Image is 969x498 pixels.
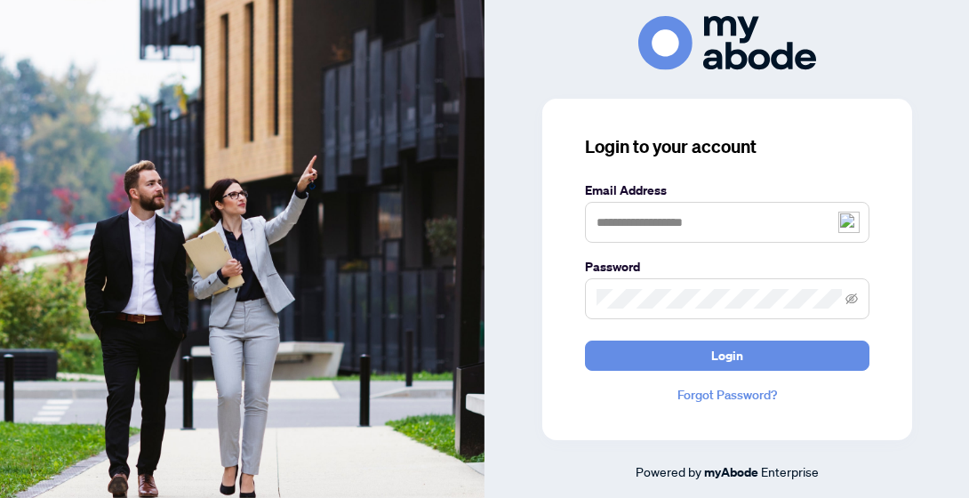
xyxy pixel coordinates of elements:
[838,212,860,233] img: npw-badge-icon-locked.svg
[585,341,869,371] button: Login
[638,16,816,70] img: ma-logo
[636,463,701,479] span: Powered by
[585,385,869,405] a: Forgot Password?
[704,462,758,482] a: myAbode
[711,341,743,370] span: Login
[821,293,835,307] img: npw-badge-icon-locked.svg
[845,293,858,305] span: eye-invisible
[585,181,869,200] label: Email Address
[585,134,869,159] h3: Login to your account
[761,463,819,479] span: Enterprise
[585,257,869,277] label: Password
